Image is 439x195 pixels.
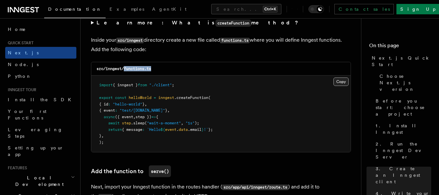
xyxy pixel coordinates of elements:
[158,95,174,100] span: inngest
[377,70,431,95] a: Choose Next.js version
[48,7,102,12] span: Documentation
[380,73,431,92] span: Choose Next.js version
[204,127,208,132] span: !`
[113,102,142,106] span: "hello-world"
[8,127,63,139] span: Leveraging Steps
[5,174,71,188] span: Local Development
[8,97,75,102] span: Install the SDK
[5,87,36,92] span: Inngest tour
[373,95,431,120] a: Before you start: choose a project
[91,18,351,28] summary: Learn more: What iscreateFunctionmethod?
[113,83,138,87] span: { inngest }
[97,66,151,71] code: src/inngest/functions.ts
[5,23,76,35] a: Home
[165,127,176,132] span: event
[188,127,201,132] span: .email
[115,115,133,119] span: ({ event
[152,7,187,12] span: AgentKit
[147,127,161,132] span: `Hello
[99,133,101,138] span: }
[91,35,351,54] p: Inside your directory create a new file called where you will define Inngest functions. Add the f...
[116,38,144,43] code: src/inngest
[181,121,183,125] span: ,
[167,108,170,113] span: ,
[334,4,394,14] a: Contact sales
[131,121,145,125] span: .sleep
[8,145,64,157] span: Setting up your app
[151,115,156,119] span: =>
[156,115,158,119] span: {
[99,95,113,100] span: export
[220,38,250,43] code: functions.ts
[369,42,431,52] h4: On this page
[376,141,431,160] span: 2. Run the Inngest Dev Server
[133,115,136,119] span: ,
[97,20,300,26] strong: Learn more: What is method?
[5,165,27,171] span: Features
[122,121,131,125] span: step
[333,77,349,86] button: Copy
[149,165,171,177] code: serve()
[174,95,208,100] span: .createFunction
[8,74,32,79] span: Python
[108,121,120,125] span: await
[101,133,104,138] span: ,
[149,83,172,87] span: "./client"
[373,120,431,138] a: 1. Install Inngest
[5,105,76,124] a: Your first Functions
[308,5,324,13] button: Toggle dark mode
[211,4,281,14] button: Search...Ctrl+K
[215,20,251,27] code: createFunction
[5,172,76,190] button: Local Development
[5,124,76,142] a: Leveraging Steps
[8,50,39,55] span: Next.js
[108,102,110,106] span: :
[142,102,145,106] span: }
[115,95,126,100] span: const
[5,40,33,46] span: Quick start
[106,2,148,18] a: Examples
[142,127,145,132] span: :
[161,127,165,132] span: ${
[99,102,108,106] span: { id
[165,108,167,113] span: }
[115,108,117,113] span: :
[376,98,431,117] span: Before you start: choose a project
[5,47,76,59] a: Next.js
[120,108,165,113] span: "test/[DOMAIN_NAME]"
[222,185,288,190] code: src/app/api/inngest/route.ts
[129,95,151,100] span: helloWorld
[208,95,211,100] span: (
[372,55,431,68] span: Next.js Quick Start
[186,121,195,125] span: "1s"
[5,70,76,82] a: Python
[8,62,39,67] span: Node.js
[369,52,431,70] a: Next.js Quick Start
[373,163,431,188] a: 3. Create an Inngest client
[145,121,147,125] span: (
[104,115,115,119] span: async
[99,83,113,87] span: import
[172,83,174,87] span: ;
[108,127,122,132] span: return
[263,6,278,12] kbd: Ctrl+K
[5,59,76,70] a: Node.js
[44,2,106,18] a: Documentation
[176,127,179,132] span: .
[154,95,156,100] span: =
[195,121,199,125] span: );
[110,7,144,12] span: Examples
[376,122,431,135] span: 1. Install Inngest
[8,109,46,120] span: Your first Functions
[201,127,204,132] span: }
[373,138,431,163] a: 2. Run the Inngest Dev Server
[99,140,104,145] span: );
[8,26,26,33] span: Home
[91,165,171,177] a: Add the function toserve()
[148,2,190,18] a: AgentKit
[99,108,115,113] span: { event
[376,165,431,185] span: 3. Create an Inngest client
[147,121,181,125] span: "wait-a-moment"
[145,102,147,106] span: ,
[208,127,213,132] span: };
